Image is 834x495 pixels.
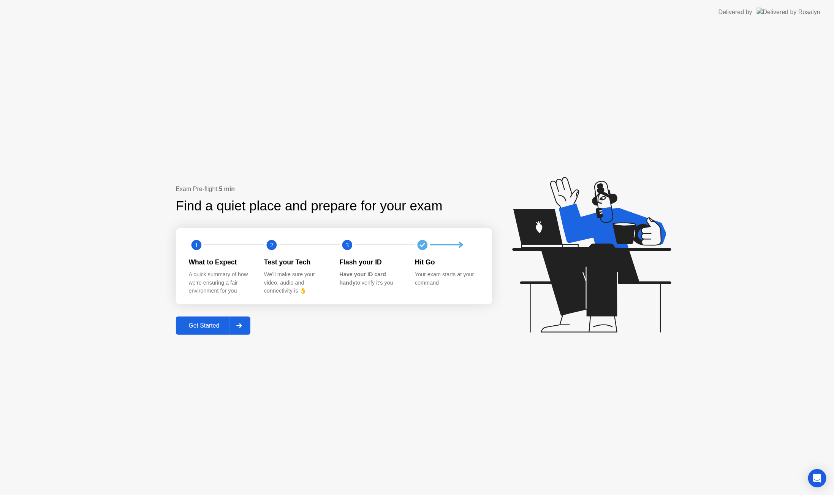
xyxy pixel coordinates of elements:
text: 2 [270,241,273,248]
b: 5 min [219,186,235,192]
b: Have your ID card handy [340,271,386,286]
div: What to Expect [189,257,252,267]
div: to verify it’s you [340,271,403,287]
div: Find a quiet place and prepare for your exam [176,196,444,216]
div: Delivered by [718,8,752,17]
div: Flash your ID [340,257,403,267]
div: Get Started [178,322,230,329]
img: Delivered by Rosalyn [757,8,820,16]
div: Exam Pre-flight: [176,185,492,194]
div: Open Intercom Messenger [808,469,826,487]
text: 3 [345,241,348,248]
div: Your exam starts at your command [415,271,478,287]
button: Get Started [176,317,251,335]
text: 1 [195,241,198,248]
div: A quick summary of how we’re ensuring a fair environment for you [189,271,252,295]
div: Test your Tech [264,257,328,267]
div: Hit Go [415,257,478,267]
div: We’ll make sure your video, audio and connectivity is 👌 [264,271,328,295]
